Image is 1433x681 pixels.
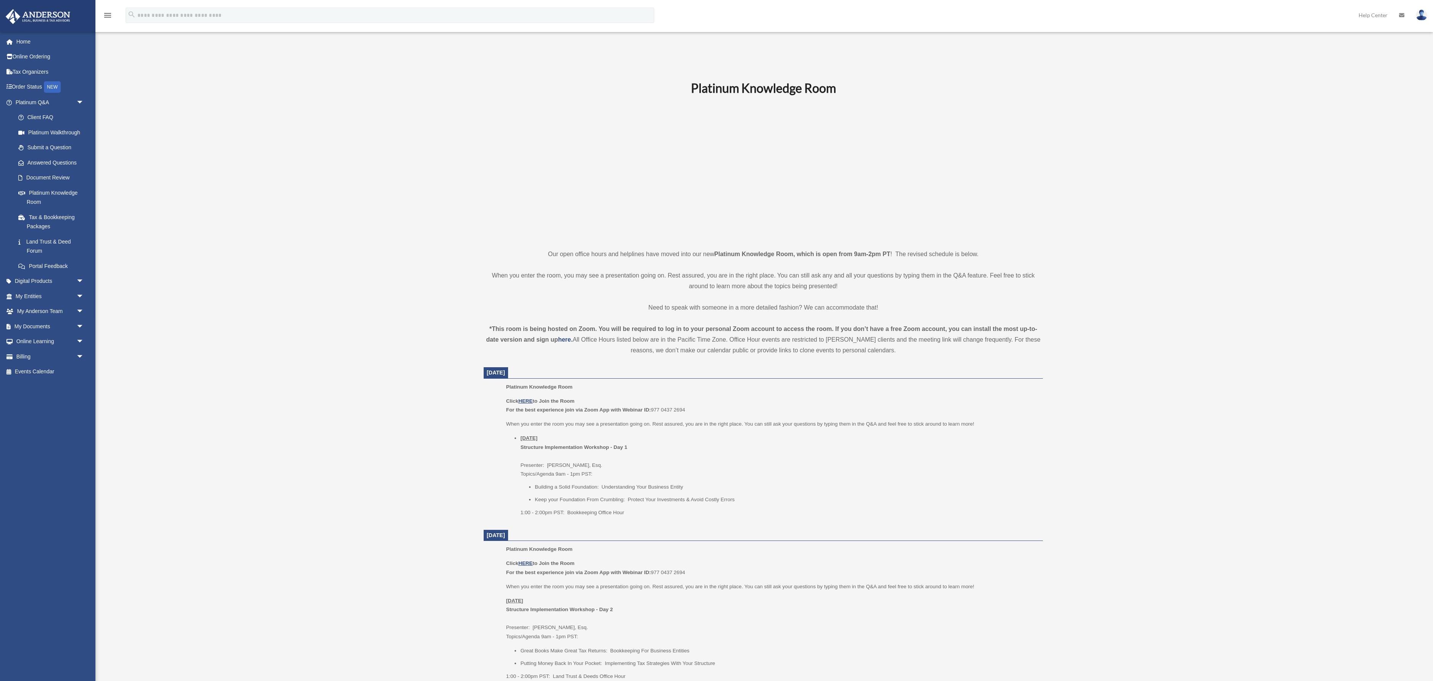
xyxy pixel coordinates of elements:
li: Great Books Make Great Tax Returns: Bookkeeping For Business Entities [520,646,1038,655]
a: Tax Organizers [5,64,95,79]
a: Land Trust & Deed Forum [11,234,95,258]
strong: . [571,336,573,343]
span: arrow_drop_down [76,274,92,289]
a: Online Ordering [5,49,95,65]
p: 1:00 - 2:00pm PST: Bookkeeping Office Hour [520,508,1038,517]
a: HERE [518,560,533,566]
li: Keep your Foundation From Crumbling: Protect Your Investments & Avoid Costly Errors [535,495,1038,504]
span: Platinum Knowledge Room [506,546,573,552]
b: For the best experience join via Zoom App with Webinar ID: [506,407,651,413]
a: My Documentsarrow_drop_down [5,319,95,334]
b: Click to Join the Room [506,398,574,404]
b: Click to Join the Room [506,560,574,566]
a: Answered Questions [11,155,95,170]
a: Online Learningarrow_drop_down [5,334,95,349]
b: Platinum Knowledge Room [691,81,836,95]
p: When you enter the room you may see a presentation going on. Rest assured, you are in the right p... [506,582,1038,591]
img: User Pic [1416,10,1427,21]
a: Events Calendar [5,364,95,379]
li: Presenter: [PERSON_NAME], Esq. Topics/Agenda 9am - 1pm PST: [520,434,1038,517]
span: arrow_drop_down [76,334,92,350]
a: Portal Feedback [11,258,95,274]
span: arrow_drop_down [76,304,92,320]
span: arrow_drop_down [76,289,92,304]
a: Billingarrow_drop_down [5,349,95,364]
li: Putting Money Back In Your Pocket: Implementing Tax Strategies With Your Structure [520,659,1038,668]
i: menu [103,11,112,20]
a: Client FAQ [11,110,95,125]
span: [DATE] [487,532,505,538]
a: Platinum Knowledge Room [11,185,92,210]
p: When you enter the room, you may see a presentation going on. Rest assured, you are in the right ... [484,270,1043,292]
a: Home [5,34,95,49]
p: Our open office hours and helplines have moved into our new ! The revised schedule is below. [484,249,1043,260]
a: Platinum Walkthrough [11,125,95,140]
i: search [127,10,136,19]
a: Tax & Bookkeeping Packages [11,210,95,234]
a: Document Review [11,170,95,186]
strong: Platinum Knowledge Room, which is open from 9am-2pm PT [714,251,890,257]
p: 977 0437 2694 [506,397,1038,415]
a: Submit a Question [11,140,95,155]
p: Need to speak with someone in a more detailed fashion? We can accommodate that! [484,302,1043,313]
strong: *This room is being hosted on Zoom. You will be required to log in to your personal Zoom account ... [486,326,1037,343]
u: [DATE] [506,598,523,604]
div: NEW [44,81,61,93]
p: When you enter the room you may see a presentation going on. Rest assured, you are in the right p... [506,420,1038,429]
li: Building a Solid Foundation: Understanding Your Business Entity [535,483,1038,492]
a: Digital Productsarrow_drop_down [5,274,95,289]
iframe: 231110_Toby_KnowledgeRoom [649,106,878,235]
span: arrow_drop_down [76,95,92,110]
span: arrow_drop_down [76,319,92,334]
b: Structure Implementation Workshop - Day 2 [506,607,613,612]
a: My Entitiesarrow_drop_down [5,289,95,304]
b: For the best experience join via Zoom App with Webinar ID: [506,570,651,575]
img: Anderson Advisors Platinum Portal [3,9,73,24]
span: [DATE] [487,370,505,376]
a: here [558,336,571,343]
div: All Office Hours listed below are in the Pacific Time Zone. Office Hour events are restricted to ... [484,324,1043,356]
a: Order StatusNEW [5,79,95,95]
span: Platinum Knowledge Room [506,384,573,390]
p: 1:00 - 2:00pm PST: Land Trust & Deeds Office Hour [506,672,1038,681]
b: Structure Implementation Workshop - Day 1 [520,444,627,450]
p: Presenter: [PERSON_NAME], Esq. Topics/Agenda 9am - 1pm PST: [506,596,1038,641]
span: arrow_drop_down [76,349,92,365]
a: HERE [518,398,533,404]
a: My Anderson Teamarrow_drop_down [5,304,95,319]
a: menu [103,13,112,20]
p: 977 0437 2694 [506,559,1038,577]
u: [DATE] [520,435,537,441]
a: Platinum Q&Aarrow_drop_down [5,95,95,110]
